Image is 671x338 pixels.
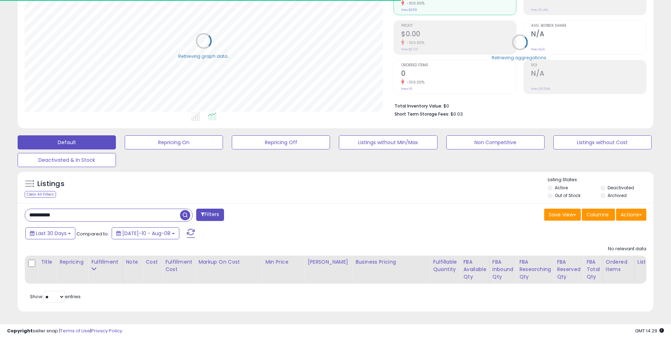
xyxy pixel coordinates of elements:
[463,258,486,281] div: FBA Available Qty
[446,135,545,149] button: Non Competitive
[25,191,56,198] div: Clear All Filters
[18,153,116,167] button: Deactivated & In Stock
[145,258,159,266] div: Cost
[125,135,223,149] button: Repricing On
[307,258,349,266] div: [PERSON_NAME]
[555,185,568,191] label: Active
[7,328,122,334] div: seller snap | |
[18,135,116,149] button: Default
[126,258,140,266] div: Note
[557,258,580,281] div: FBA Reserved Qty
[36,230,67,237] span: Last 30 Days
[265,258,302,266] div: Min Price
[544,209,581,221] button: Save View
[91,258,120,266] div: Fulfillment
[112,227,179,239] button: [DATE]-10 - Aug-08
[608,246,646,252] div: No relevant data
[606,258,632,273] div: Ordered Items
[122,230,170,237] span: [DATE]-10 - Aug-08
[608,192,627,198] label: Archived
[433,258,457,273] div: Fulfillable Quantity
[196,209,224,221] button: Filters
[198,258,259,266] div: Markup on Cost
[195,256,262,284] th: The percentage added to the cost of goods (COGS) that forms the calculator for Min & Max prices.
[608,185,634,191] label: Deactivated
[616,209,646,221] button: Actions
[178,53,230,59] div: Retrieving graph data..
[355,258,427,266] div: Business Pricing
[25,227,75,239] button: Last 30 Days
[7,327,33,334] strong: Copyright
[548,177,653,183] p: Listing States:
[232,135,330,149] button: Repricing Off
[635,327,664,334] span: 2025-09-9 14:29 GMT
[165,258,192,273] div: Fulfillment Cost
[492,258,514,281] div: FBA inbound Qty
[76,231,109,237] span: Compared to:
[586,258,600,281] div: FBA Total Qty
[586,211,609,218] span: Columns
[582,209,615,221] button: Columns
[492,54,548,61] div: Retrieving aggregations..
[37,179,64,189] h5: Listings
[555,192,580,198] label: Out of Stock
[30,293,81,300] span: Show: entries
[519,258,551,281] div: FBA Researching Qty
[553,135,652,149] button: Listings without Cost
[339,135,437,149] button: Listings without Min/Max
[91,327,122,334] a: Privacy Policy
[41,258,54,266] div: Title
[60,258,85,266] div: Repricing
[60,327,90,334] a: Terms of Use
